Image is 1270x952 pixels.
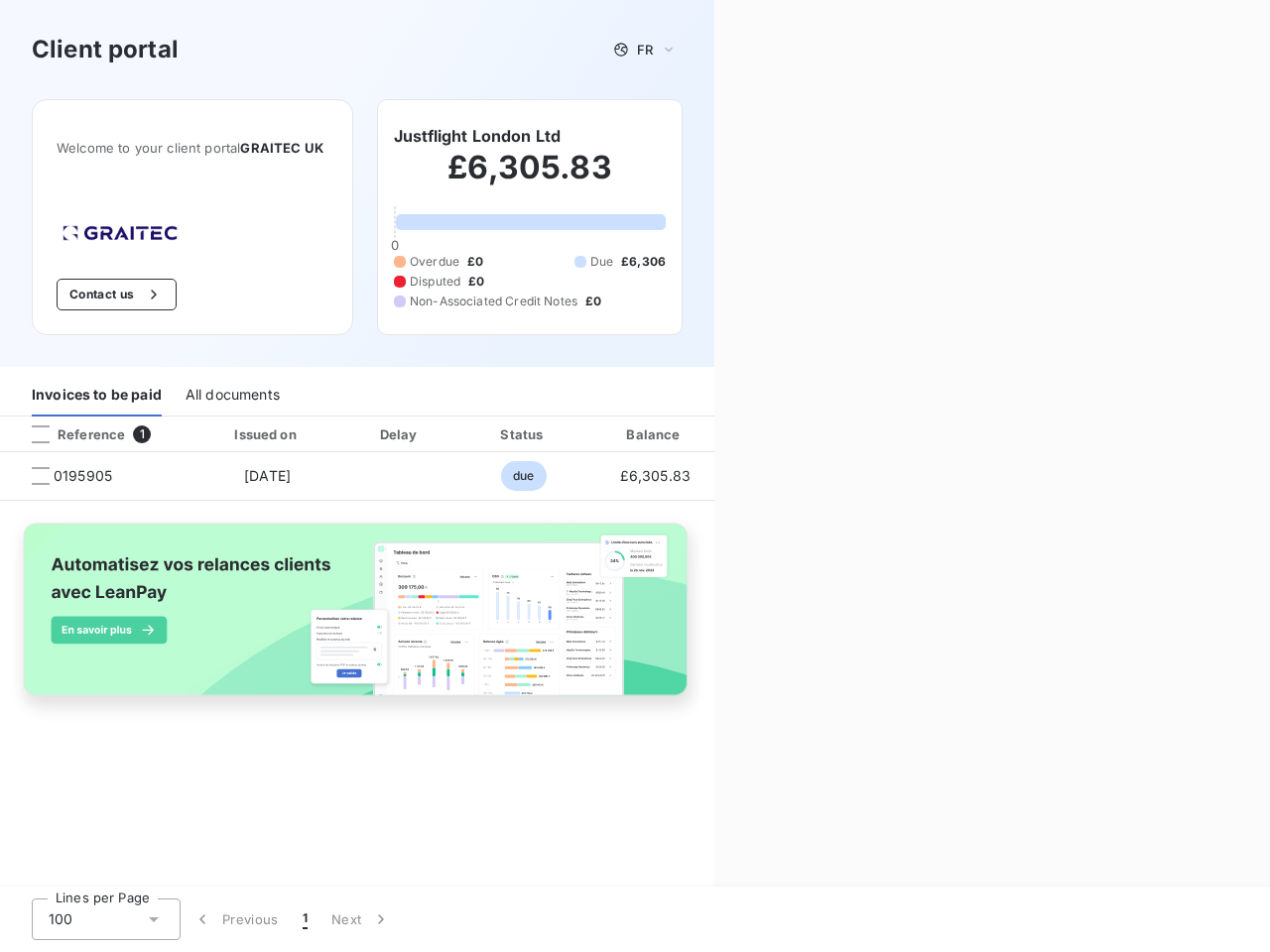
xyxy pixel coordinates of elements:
div: Invoices to be paid [32,375,162,416]
div: Delay [344,424,457,444]
h2: £6,305.83 [394,148,666,207]
span: 0 [391,237,399,253]
div: All documents [186,375,280,416]
button: Next [319,898,403,940]
img: banner [8,513,706,725]
span: Disputed [410,273,460,291]
button: Contact us [57,279,177,310]
span: Non-Associated Credit Notes [410,293,577,310]
div: Issued on [198,424,335,444]
span: 100 [49,909,72,929]
span: £0 [585,293,601,310]
span: [DATE] [244,467,291,484]
span: due [501,461,546,491]
div: Reference [16,425,125,443]
button: 1 [291,898,319,940]
span: £6,306 [621,253,666,271]
span: Overdue [410,253,459,271]
img: Company logo [57,219,184,247]
span: FR [637,42,653,58]
span: Due [590,253,613,271]
span: £0 [468,273,484,291]
span: Welcome to your client portal [57,140,328,156]
h3: Client portal [32,32,179,67]
span: 1 [303,909,308,929]
span: £0 [467,253,483,271]
div: Status [464,424,582,444]
div: Balance [590,424,719,444]
span: GRAITEC UK [240,140,323,156]
span: 0195905 [54,466,112,486]
span: £6,305.83 [620,467,691,484]
span: 1 [133,425,151,443]
h6: Justflight London Ltd [394,124,561,148]
button: Previous [181,898,291,940]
